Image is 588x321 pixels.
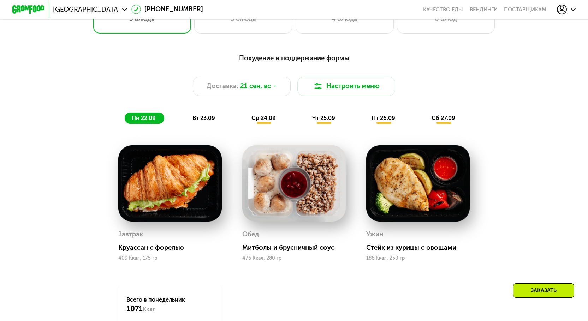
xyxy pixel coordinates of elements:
div: 186 Ккал, 250 гр [366,255,470,261]
div: Всего в понедельник [126,296,214,314]
div: Ужин [366,228,383,241]
span: Ккал [143,306,156,313]
span: 1071 [126,304,143,313]
span: ср 24.09 [251,115,276,121]
a: Вендинги [470,6,498,13]
div: Стейк из курицы с овощами [366,244,476,252]
span: сб 27.09 [432,115,455,121]
a: [PHONE_NUMBER] [131,5,203,14]
div: Обед [242,228,259,241]
div: 4 блюда [304,14,385,24]
div: Круассан с форелью [118,244,228,252]
span: вт 23.09 [192,115,215,121]
div: Завтрак [118,228,143,241]
div: 6 блюд [405,14,486,24]
div: Заказать [513,283,574,298]
button: Настроить меню [297,77,396,96]
span: пн 22.09 [132,115,156,121]
div: Похудение и поддержание формы [52,53,536,63]
div: 409 Ккал, 175 гр [118,255,222,261]
span: Доставка: [207,81,238,91]
span: 21 сен, вс [240,81,271,91]
a: Качество еды [423,6,463,13]
div: 3 блюда [203,14,284,24]
div: поставщикам [504,6,546,13]
div: 3 блюда [102,14,183,24]
span: [GEOGRAPHIC_DATA] [53,6,120,13]
span: чт 25.09 [312,115,335,121]
span: пт 26.09 [372,115,395,121]
div: 476 Ккал, 280 гр [242,255,346,261]
div: Митболы и брусничный соус [242,244,352,252]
